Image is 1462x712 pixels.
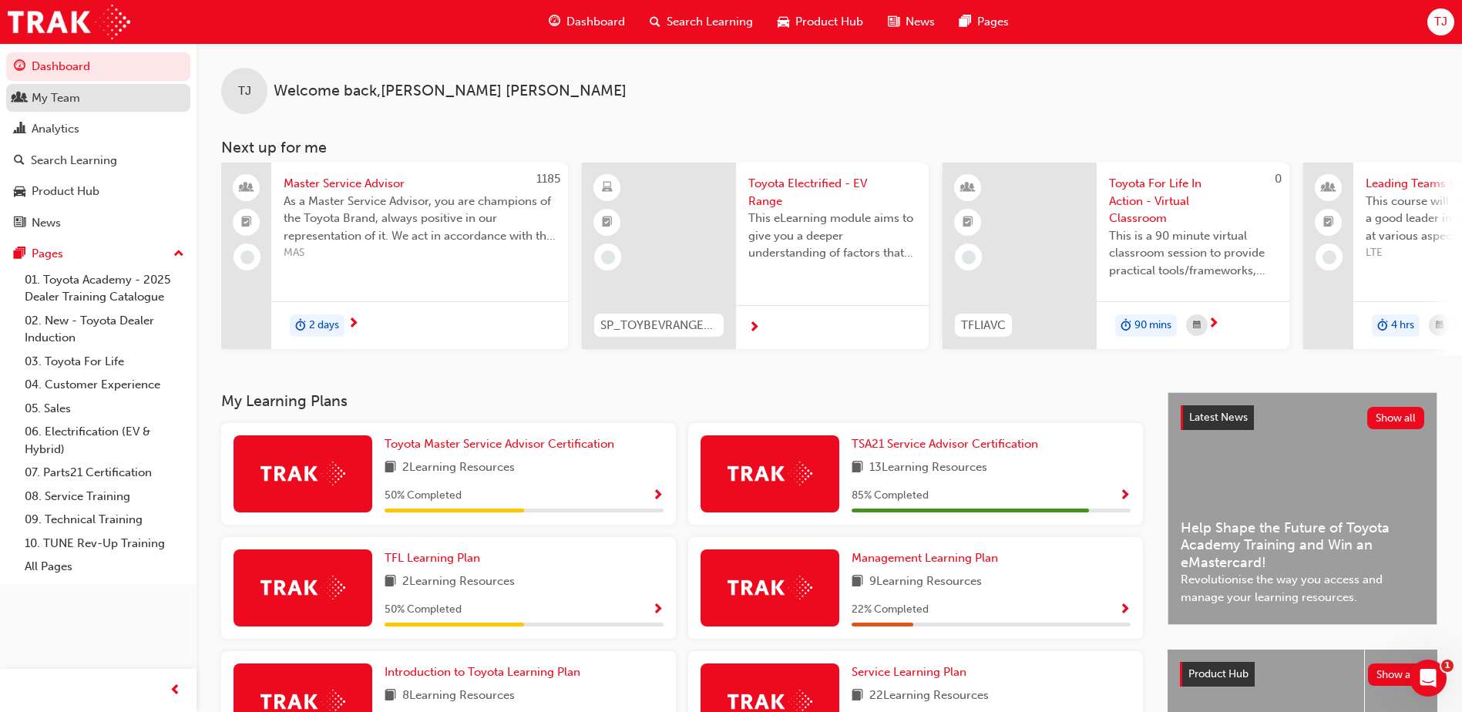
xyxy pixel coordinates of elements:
span: 8 Learning Resources [402,687,515,706]
a: 10. TUNE Rev-Up Training [18,532,190,556]
h3: My Learning Plans [221,392,1143,410]
span: learningRecordVerb_NONE-icon [962,250,976,264]
a: Service Learning Plan [852,663,973,681]
button: Show Progress [1119,600,1131,620]
span: news-icon [888,12,899,32]
span: Dashboard [566,13,625,31]
span: car-icon [778,12,789,32]
a: Dashboard [6,52,190,81]
a: Management Learning Plan [852,549,1004,567]
span: TFLIAVC [961,317,1006,334]
span: Help Shape the Future of Toyota Academy Training and Win an eMastercard! [1181,519,1424,572]
span: 50 % Completed [385,601,462,619]
span: Latest News [1189,411,1248,424]
a: News [6,209,190,237]
span: next-icon [1450,317,1462,331]
a: 05. Sales [18,397,190,421]
a: Latest NewsShow all [1181,405,1424,430]
span: people-icon [241,178,252,198]
a: Latest NewsShow allHelp Shape the Future of Toyota Academy Training and Win an eMastercard!Revolu... [1168,392,1437,625]
span: Show Progress [1119,603,1131,617]
span: learningRecordVerb_NONE-icon [601,250,615,264]
a: 1185Master Service AdvisorAs a Master Service Advisor, you are champions of the Toyota Brand, alw... [221,163,568,349]
a: 08. Service Training [18,485,190,509]
span: learningResourceType_ELEARNING-icon [602,178,613,198]
span: Show Progress [1119,489,1131,503]
span: 85 % Completed [852,487,929,505]
span: Management Learning Plan [852,551,998,565]
span: 2 Learning Resources [402,458,515,478]
span: guage-icon [549,12,560,32]
span: book-icon [852,687,863,706]
span: next-icon [748,321,760,335]
span: duration-icon [1121,316,1131,336]
span: 22 Learning Resources [869,687,989,706]
span: SP_TOYBEVRANGE_EL [600,317,718,334]
a: Search Learning [6,146,190,175]
div: My Team [32,89,80,107]
a: TFL Learning Plan [385,549,486,567]
span: Toyota Electrified - EV Range [748,175,916,210]
a: news-iconNews [876,6,947,38]
a: 07. Parts21 Certification [18,461,190,485]
a: Product Hub [6,177,190,206]
span: booktick-icon [602,213,613,233]
a: Toyota Master Service Advisor Certification [385,435,620,453]
span: Product Hub [795,13,863,31]
span: news-icon [14,217,25,230]
span: Master Service Advisor [284,175,556,193]
span: TFL Learning Plan [385,551,480,565]
div: Product Hub [32,183,99,200]
div: Pages [32,245,63,263]
span: As a Master Service Advisor, you are champions of the Toyota Brand, always positive in our repres... [284,193,556,245]
button: DashboardMy TeamAnalyticsSearch LearningProduct HubNews [6,49,190,240]
span: pages-icon [960,12,971,32]
span: TSA21 Service Advisor Certification [852,437,1038,451]
button: TJ [1427,8,1454,35]
a: 02. New - Toyota Dealer Induction [18,309,190,350]
span: 90 mins [1134,317,1171,334]
span: book-icon [385,458,396,478]
div: Analytics [32,120,79,138]
button: Show Progress [1119,486,1131,505]
span: booktick-icon [241,213,252,233]
span: car-icon [14,185,25,199]
span: learningResourceType_INSTRUCTOR_LED-icon [963,178,973,198]
span: duration-icon [295,316,306,336]
span: 2 days [309,317,339,334]
a: Analytics [6,115,190,143]
span: book-icon [385,687,396,706]
h3: Next up for me [197,139,1462,156]
span: book-icon [852,458,863,478]
button: Show Progress [652,600,664,620]
span: search-icon [14,154,25,168]
a: 03. Toyota For Life [18,350,190,374]
img: Trak [728,576,812,599]
span: calendar-icon [1193,316,1201,335]
span: TJ [238,82,251,100]
span: prev-icon [170,681,181,700]
a: 09. Technical Training [18,508,190,532]
iframe: Intercom live chat [1410,660,1447,697]
span: up-icon [173,244,184,264]
a: 0TFLIAVCToyota For Life In Action - Virtual ClassroomThis is a 90 minute virtual classroom sessio... [943,163,1289,349]
span: people-icon [1323,178,1334,198]
span: 2 Learning Resources [402,573,515,592]
span: Pages [977,13,1009,31]
span: Show Progress [652,603,664,617]
span: Welcome back , [PERSON_NAME] [PERSON_NAME] [274,82,627,100]
a: TSA21 Service Advisor Certification [852,435,1044,453]
span: booktick-icon [963,213,973,233]
a: search-iconSearch Learning [637,6,765,38]
span: people-icon [14,92,25,106]
span: Service Learning Plan [852,665,966,679]
a: Introduction to Toyota Learning Plan [385,663,586,681]
img: Trak [260,462,345,485]
span: 1 [1441,660,1454,672]
span: book-icon [385,573,396,592]
a: Product HubShow all [1180,662,1425,687]
span: Show Progress [652,489,664,503]
span: Toyota Master Service Advisor Certification [385,437,614,451]
img: Trak [8,5,130,39]
span: Product Hub [1188,667,1249,680]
